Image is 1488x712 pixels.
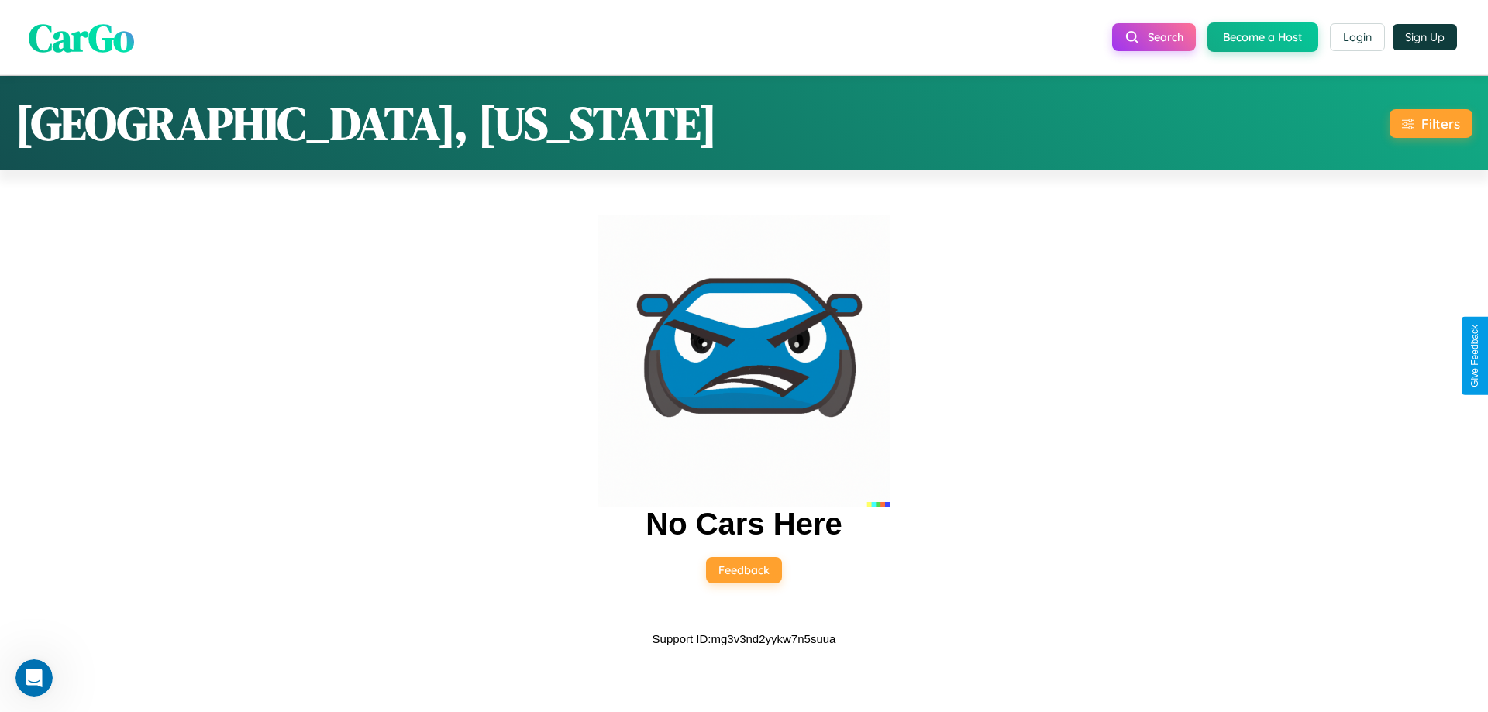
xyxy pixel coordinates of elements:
button: Sign Up [1393,24,1457,50]
h1: [GEOGRAPHIC_DATA], [US_STATE] [15,91,717,155]
button: Become a Host [1207,22,1318,52]
button: Filters [1390,109,1472,138]
img: car [598,215,890,507]
iframe: Intercom live chat [15,659,53,697]
div: Give Feedback [1469,325,1480,387]
div: Filters [1421,115,1460,132]
button: Search [1112,23,1196,51]
button: Login [1330,23,1385,51]
h2: No Cars Here [646,507,842,542]
span: CarGo [29,10,134,64]
span: Search [1148,30,1183,44]
button: Feedback [706,557,782,583]
p: Support ID: mg3v3nd2yykw7n5suua [653,628,836,649]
